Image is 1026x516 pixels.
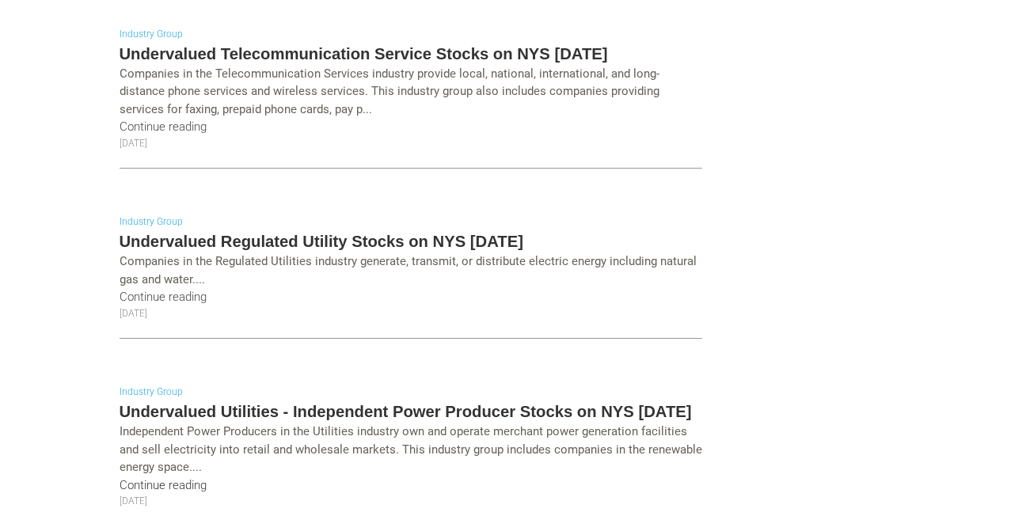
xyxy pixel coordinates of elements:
[120,28,183,40] a: Industry Group
[120,216,183,227] a: Industry Group
[120,136,702,150] p: [DATE]
[120,290,207,304] a: Continue reading
[120,43,702,65] h5: Undervalued Telecommunication Service Stocks on NYS [DATE]
[120,306,702,321] p: [DATE]
[120,494,702,508] p: [DATE]
[120,230,702,252] h5: Undervalued Regulated Utility Stocks on NYS [DATE]
[120,423,702,476] p: Independent Power Producers in the Utilities industry own and operate merchant power generation f...
[120,386,183,397] a: Industry Group
[120,478,207,492] a: Continue reading
[120,252,702,288] p: Companies in the Regulated Utilities industry generate, transmit, or distribute electric energy i...
[120,120,207,134] a: Continue reading
[120,400,702,423] h5: Undervalued Utilities - Independent Power Producer Stocks on NYS [DATE]
[120,65,702,119] p: Companies in the Telecommunication Services industry provide local, national, international, and ...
